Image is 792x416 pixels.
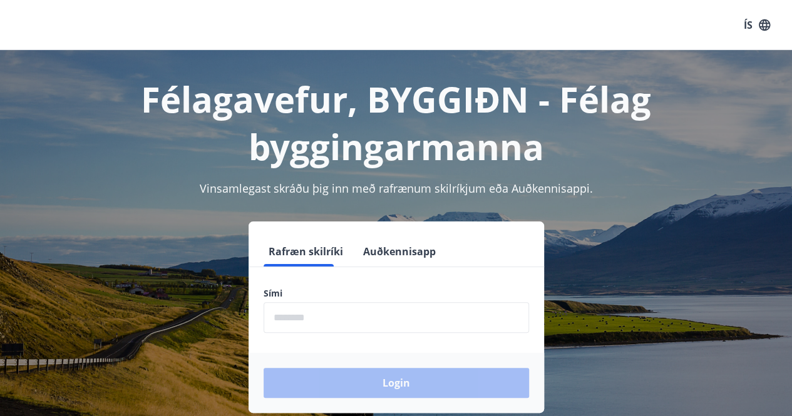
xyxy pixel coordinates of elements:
button: Rafræn skilríki [264,236,348,266]
h1: Félagavefur, BYGGIÐN - Félag byggingarmanna [15,75,777,170]
button: Auðkennisapp [358,236,441,266]
label: Sími [264,287,529,300]
button: ÍS [737,14,777,36]
span: Vinsamlegast skráðu þig inn með rafrænum skilríkjum eða Auðkennisappi. [200,181,593,196]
